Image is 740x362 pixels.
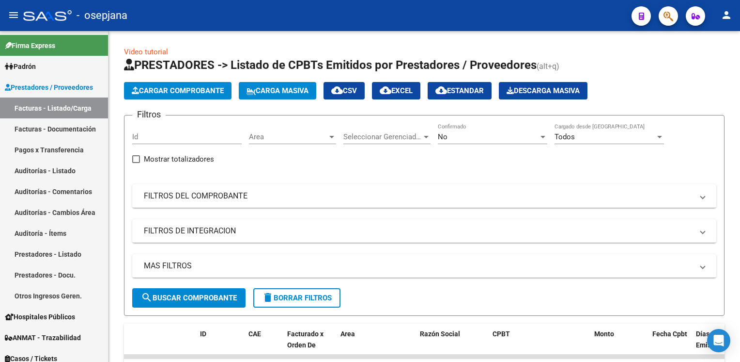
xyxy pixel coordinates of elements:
span: Mostrar totalizadores [144,153,214,165]
span: Facturado x Orden De [287,330,324,349]
span: Firma Express [5,40,55,51]
span: Razón Social [420,330,460,338]
span: PRESTADORES -> Listado de CPBTs Emitidos por Prestadores / Proveedores [124,58,537,72]
span: EXCEL [380,86,413,95]
span: CSV [331,86,357,95]
mat-icon: cloud_download [380,84,391,96]
mat-icon: search [141,292,153,303]
mat-icon: menu [8,9,19,21]
span: No [438,132,447,141]
span: CAE [248,330,261,338]
span: Padrón [5,61,36,72]
span: Prestadores / Proveedores [5,82,93,93]
mat-expansion-panel-header: FILTROS DEL COMPROBANTE [132,184,716,208]
span: Buscar Comprobante [141,294,237,302]
button: Cargar Comprobante [124,82,231,99]
mat-panel-title: MAS FILTROS [144,261,693,271]
span: Descarga Masiva [507,86,580,95]
mat-icon: cloud_download [435,84,447,96]
span: (alt+q) [537,62,559,71]
mat-icon: cloud_download [331,84,343,96]
span: Hospitales Públicos [5,312,75,322]
span: Cargar Comprobante [132,86,224,95]
span: - osepjana [77,5,127,26]
span: Carga Masiva [247,86,308,95]
mat-panel-title: FILTROS DE INTEGRACION [144,226,693,236]
mat-icon: delete [262,292,274,303]
button: Borrar Filtros [253,288,340,308]
span: Estandar [435,86,484,95]
span: Todos [555,132,575,141]
button: Estandar [428,82,492,99]
div: Open Intercom Messenger [707,329,730,352]
span: CPBT [493,330,510,338]
button: Carga Masiva [239,82,316,99]
span: Borrar Filtros [262,294,332,302]
span: Seleccionar Gerenciador [343,132,422,141]
app-download-masive: Descarga masiva de comprobantes (adjuntos) [499,82,587,99]
h3: Filtros [132,108,166,121]
span: Días desde Emisión [696,330,730,349]
span: Area [249,132,327,141]
span: ID [200,330,206,338]
span: Fecha Cpbt [652,330,687,338]
a: Video tutorial [124,48,168,56]
span: Area [340,330,355,338]
button: Descarga Masiva [499,82,587,99]
span: Monto [594,330,614,338]
button: CSV [324,82,365,99]
mat-expansion-panel-header: MAS FILTROS [132,254,716,278]
button: Buscar Comprobante [132,288,246,308]
mat-icon: person [721,9,732,21]
span: ANMAT - Trazabilidad [5,332,81,343]
mat-panel-title: FILTROS DEL COMPROBANTE [144,191,693,201]
mat-expansion-panel-header: FILTROS DE INTEGRACION [132,219,716,243]
button: EXCEL [372,82,420,99]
